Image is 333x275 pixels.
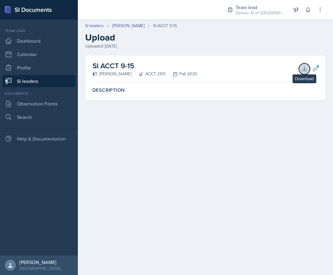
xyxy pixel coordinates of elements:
[165,71,197,77] div: Fall 2025
[85,32,326,43] h2: Upload
[299,63,310,74] button: Download
[19,259,61,265] div: [PERSON_NAME]
[2,111,75,123] a: Search
[2,75,75,87] a: Si leaders
[2,35,75,47] a: Dashboard
[2,98,75,110] a: Observation Forms
[2,133,75,145] div: Help & Documentation
[92,60,197,71] h2: SI ACCT 9-15
[19,265,61,271] div: [GEOGRAPHIC_DATA]
[85,43,326,49] div: Uploaded [DATE]
[2,91,75,96] div: Documents
[92,87,318,93] label: Description
[153,23,177,29] div: SI ACCT 9-15
[2,28,75,34] div: Team lead
[131,71,165,77] div: ACCT 2101
[2,48,75,60] a: Calendar
[236,4,284,11] div: Team lead
[92,71,131,77] div: [PERSON_NAME]
[236,10,284,16] div: Demon SI of [GEOGRAPHIC_DATA] / Fall 2025
[112,23,144,29] a: [PERSON_NAME]
[85,23,104,29] a: Si leaders
[2,62,75,74] a: Profile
